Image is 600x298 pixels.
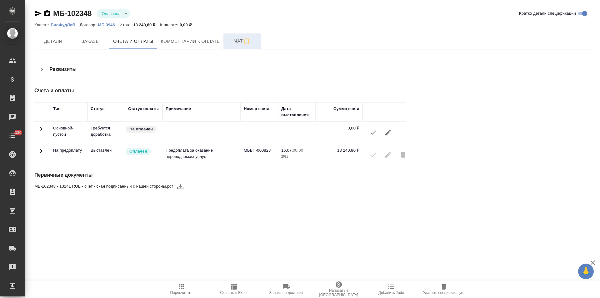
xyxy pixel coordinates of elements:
[133,23,160,27] p: 13 240,80 ₽
[11,129,25,136] span: 120
[34,171,407,179] h4: Первичные документы
[34,87,407,94] h4: Счета и оплаты
[316,144,362,166] td: 13 240,80 ₽
[166,106,191,112] div: Примечание
[281,154,312,160] p: 2025
[43,10,51,17] button: Скопировать ссылку
[180,23,196,27] p: 0,00 ₽
[227,37,257,45] span: Чат
[581,265,591,278] span: 🙏
[316,122,362,144] td: 0,00 ₽
[333,106,359,112] div: Сумма счета
[381,125,396,140] button: Редактировать
[91,147,122,154] p: Все изменения в спецификации заблокированы
[98,23,119,27] p: МБ-3946
[50,144,87,166] td: На предоплату
[97,9,130,18] div: Оплачена
[293,148,303,153] p: 00:00
[38,38,68,45] span: Детали
[76,38,106,45] span: Заказы
[51,22,80,27] a: БиоФудЛаб
[50,122,87,144] td: Основной-пустой
[129,126,153,132] p: Не оплачен
[120,23,133,27] p: Итого:
[37,151,45,156] span: Toggle Row Expanded
[53,9,92,18] a: МБ-102348
[366,125,381,140] button: К выставлению
[34,10,42,17] button: Скопировать ссылку для ЯМессенджера
[166,147,237,160] p: Предоплата за оказание переводческих услуг.
[281,148,293,153] p: 16.07,
[98,22,119,27] a: МБ-3946
[37,129,45,134] span: Toggle Row Expanded
[2,128,23,144] a: 120
[160,23,180,27] p: К оплате:
[113,38,153,45] span: Счета и оплаты
[34,183,173,189] span: МБ-102348 - 13241 RUB - счет - скан подписанный с нашей стороны.pdf
[100,11,122,16] button: Оплачена
[519,10,576,17] span: Кратко детали спецификации
[129,148,147,154] p: Оплачен
[51,23,80,27] p: БиоФудЛаб
[49,66,77,73] h4: Реквизиты
[241,144,278,166] td: МББП-000828
[243,38,250,45] svg: Подписаться
[578,264,594,279] button: 🙏
[91,106,105,112] div: Статус
[34,23,51,27] p: Клиент:
[53,106,61,112] div: Тип
[128,106,159,112] div: Статус оплаты
[91,125,122,138] p: Проставляем когда счет в статусе "Выставлен", для разблокировки счета и смены статуса счета на "Ч...
[161,38,220,45] span: Комментарии к оплате
[244,106,269,112] div: Номер счета
[281,106,312,118] div: Дата выставления
[80,23,98,27] p: Договор:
